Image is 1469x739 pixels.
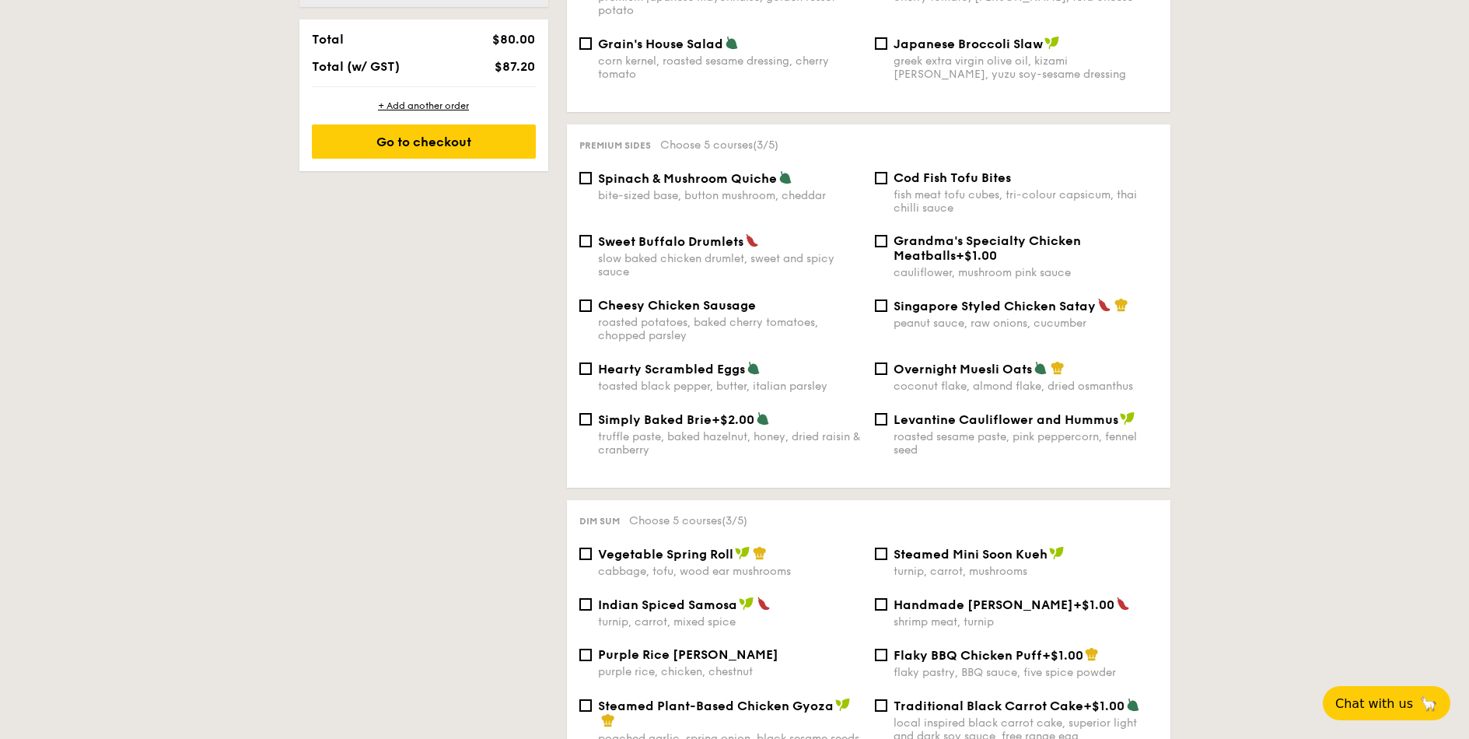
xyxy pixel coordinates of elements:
span: Choose 5 courses [629,514,747,527]
img: icon-vegetarian.fe4039eb.svg [725,36,739,50]
input: Indian Spiced Samosaturnip, carrot, mixed spice [579,598,592,611]
input: Simply Baked Brie+$2.00truffle paste, baked hazelnut, honey, dried raisin & cranberry [579,413,592,426]
img: icon-vegan.f8ff3823.svg [1044,36,1060,50]
div: Go to checkout [312,124,536,159]
div: coconut flake, almond flake, dried osmanthus [894,380,1158,393]
span: $87.20 [495,59,535,74]
input: Vegetable Spring Rollcabbage, tofu, wood ear mushrooms [579,548,592,560]
input: Traditional Black Carrot Cake+$1.00local inspired black carrot cake, superior light and dark soy ... [875,699,887,712]
span: +$1.00 [1083,699,1124,713]
img: icon-chef-hat.a58ddaea.svg [753,546,767,560]
img: icon-vegetarian.fe4039eb.svg [747,361,761,375]
button: Chat with us🦙 [1323,686,1450,720]
div: cabbage, tofu, wood ear mushrooms [598,565,862,578]
img: icon-spicy.37a8142b.svg [1116,597,1130,611]
input: Hearty Scrambled Eggstoasted black pepper, butter, italian parsley [579,362,592,375]
img: icon-vegan.f8ff3823.svg [1049,546,1065,560]
img: icon-chef-hat.a58ddaea.svg [1051,361,1065,375]
img: icon-spicy.37a8142b.svg [1097,298,1111,312]
span: Indian Spiced Samosa [598,597,737,612]
span: Japanese Broccoli Slaw [894,37,1043,51]
span: (3/5) [722,514,747,527]
span: +$1.00 [1042,648,1083,663]
div: shrimp meat, turnip [894,615,1158,629]
div: cauliflower, mushroom pink sauce [894,266,1158,279]
span: Steamed Mini Soon Kueh [894,547,1048,562]
span: +$1.00 [1073,597,1114,612]
span: $80.00 [492,32,535,47]
span: Purple Rice [PERSON_NAME] [598,647,778,662]
span: Cheesy Chicken Sausage [598,298,756,313]
div: bite-sized base, button mushroom, cheddar [598,189,862,202]
img: icon-vegan.f8ff3823.svg [739,597,754,611]
input: Cheesy Chicken Sausageroasted potatoes, baked cherry tomatoes, chopped parsley [579,299,592,312]
img: icon-vegan.f8ff3823.svg [1120,412,1135,426]
img: icon-chef-hat.a58ddaea.svg [1085,647,1099,661]
img: icon-chef-hat.a58ddaea.svg [601,713,615,727]
div: corn kernel, roasted sesame dressing, cherry tomato [598,54,862,81]
div: roasted sesame paste, pink peppercorn, fennel seed [894,430,1158,457]
img: icon-chef-hat.a58ddaea.svg [1114,298,1128,312]
span: Total [312,32,344,47]
span: Dim sum [579,516,620,527]
input: Spinach & Mushroom Quichebite-sized base, button mushroom, cheddar [579,172,592,184]
span: Simply Baked Brie [598,412,712,427]
input: Steamed Plant-Based Chicken Gyozapoached garlic, spring onion, black sesame seeds, light mala soy... [579,699,592,712]
span: Premium sides [579,140,651,151]
img: icon-vegetarian.fe4039eb.svg [778,170,792,184]
span: Choose 5 courses [660,138,778,152]
span: Traditional Black Carrot Cake [894,699,1083,713]
input: Singapore Styled Chicken Sataypeanut sauce, raw onions, cucumber [875,299,887,312]
span: Vegetable Spring Roll [598,547,733,562]
input: Overnight Muesli Oatscoconut flake, almond flake, dried osmanthus [875,362,887,375]
span: Total (w/ GST) [312,59,400,74]
input: Handmade [PERSON_NAME]+$1.00shrimp meat, turnip [875,598,887,611]
span: Cod Fish Tofu Bites [894,170,1011,185]
span: (3/5) [753,138,778,152]
input: Steamed Mini Soon Kuehturnip, carrot, mushrooms [875,548,887,560]
input: Flaky BBQ Chicken Puff+$1.00flaky pastry, BBQ sauce, five spice powder [875,649,887,661]
div: + Add another order [312,100,536,112]
span: Handmade [PERSON_NAME] [894,597,1073,612]
div: turnip, carrot, mushrooms [894,565,1158,578]
span: Flaky BBQ Chicken Puff [894,648,1042,663]
input: Grain's House Saladcorn kernel, roasted sesame dressing, cherry tomato [579,37,592,50]
input: Purple Rice [PERSON_NAME]purple rice, chicken, chestnut [579,649,592,661]
span: Steamed Plant-Based Chicken Gyoza [598,699,834,713]
span: 🦙 [1419,695,1438,713]
div: truffle paste, baked hazelnut, honey, dried raisin & cranberry [598,430,862,457]
div: roasted potatoes, baked cherry tomatoes, chopped parsley [598,316,862,342]
span: Levantine Cauliflower and Hummus [894,412,1118,427]
img: icon-vegetarian.fe4039eb.svg [1034,361,1048,375]
input: Levantine Cauliflower and Hummusroasted sesame paste, pink peppercorn, fennel seed [875,413,887,426]
img: icon-vegan.f8ff3823.svg [735,546,750,560]
img: icon-vegetarian.fe4039eb.svg [1126,698,1140,712]
div: slow baked chicken drumlet, sweet and spicy sauce [598,252,862,278]
span: Overnight Muesli Oats [894,362,1032,377]
div: peanut sauce, raw onions, cucumber [894,317,1158,330]
img: icon-spicy.37a8142b.svg [745,233,759,247]
img: icon-spicy.37a8142b.svg [757,597,771,611]
span: Grandma's Specialty Chicken Meatballs [894,233,1081,263]
input: Sweet Buffalo Drumletsslow baked chicken drumlet, sweet and spicy sauce [579,235,592,247]
img: icon-vegan.f8ff3823.svg [835,698,851,712]
input: Cod Fish Tofu Bitesfish meat tofu cubes, tri-colour capsicum, thai chilli sauce [875,172,887,184]
input: Japanese Broccoli Slawgreek extra virgin olive oil, kizami [PERSON_NAME], yuzu soy-sesame dressing [875,37,887,50]
span: Chat with us [1335,696,1413,711]
div: flaky pastry, BBQ sauce, five spice powder [894,666,1158,679]
div: greek extra virgin olive oil, kizami [PERSON_NAME], yuzu soy-sesame dressing [894,54,1158,81]
span: +$2.00 [712,412,754,427]
span: Sweet Buffalo Drumlets [598,234,743,249]
span: +$1.00 [956,248,997,263]
div: turnip, carrot, mixed spice [598,615,862,629]
div: fish meat tofu cubes, tri-colour capsicum, thai chilli sauce [894,188,1158,215]
span: Hearty Scrambled Eggs [598,362,745,377]
div: purple rice, chicken, chestnut [598,665,862,678]
span: Singapore Styled Chicken Satay [894,299,1096,313]
div: toasted black pepper, butter, italian parsley [598,380,862,393]
span: Grain's House Salad [598,37,723,51]
input: Grandma's Specialty Chicken Meatballs+$1.00cauliflower, mushroom pink sauce [875,235,887,247]
span: Spinach & Mushroom Quiche [598,171,777,186]
img: icon-vegetarian.fe4039eb.svg [756,412,770,426]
